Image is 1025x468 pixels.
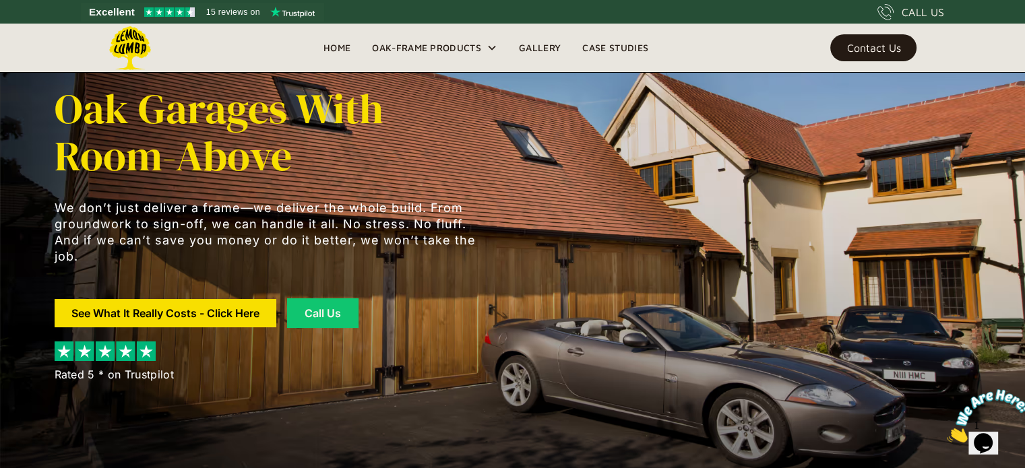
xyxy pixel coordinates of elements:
[830,34,917,61] a: Contact Us
[55,86,486,180] h1: Oak Garages with Room-Above
[55,366,174,382] div: Rated 5 * on Trustpilot
[81,3,324,22] a: See Lemon Lumba reviews on Trustpilot
[877,4,944,20] a: CALL US
[902,4,944,20] div: CALL US
[89,4,135,20] span: Excellent
[508,38,571,58] a: Gallery
[55,200,486,265] p: We don’t just deliver a frame—we deliver the whole build. From groundwork to sign-off, we can han...
[55,299,276,327] a: See What It Really Costs - Click Here
[5,5,89,59] img: Chat attention grabber
[5,5,11,17] span: 1
[846,43,900,53] div: Contact Us
[287,298,359,328] a: Call Us
[206,4,260,20] span: 15 reviews on
[313,38,361,58] a: Home
[571,38,659,58] a: Case Studies
[941,384,1025,448] iframe: chat widget
[372,40,481,56] div: Oak-Frame Products
[270,7,315,18] img: Trustpilot logo
[304,308,342,319] div: Call Us
[361,24,508,72] div: Oak-Frame Products
[144,7,195,17] img: Trustpilot 4.5 stars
